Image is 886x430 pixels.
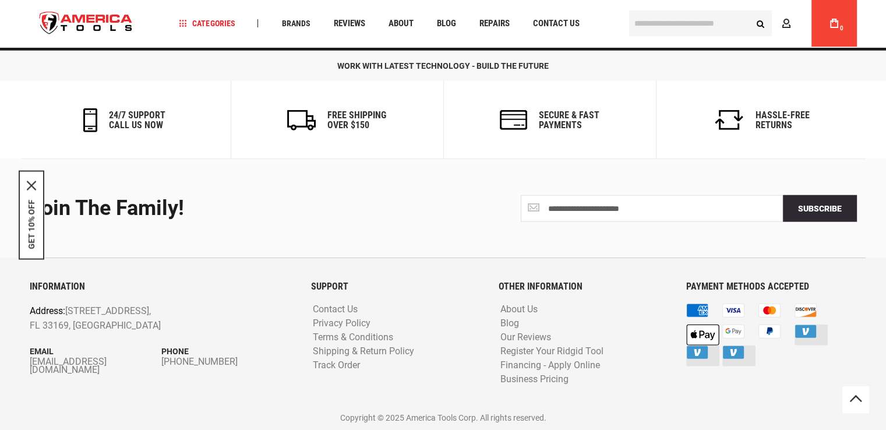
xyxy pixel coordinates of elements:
[532,19,579,28] span: Contact Us
[750,12,772,34] button: Search
[310,332,396,343] a: Terms & Conditions
[388,19,413,28] span: About
[281,19,310,27] span: Brands
[310,360,363,371] a: Track Order
[383,16,418,31] a: About
[310,318,373,329] a: Privacy Policy
[497,304,541,315] a: About Us
[30,2,143,45] a: store logo
[30,304,241,333] p: [STREET_ADDRESS], FL 33169, [GEOGRAPHIC_DATA]
[497,332,554,343] a: Our Reviews
[27,181,36,191] button: Close
[479,19,509,28] span: Repairs
[327,110,386,131] h6: Free Shipping Over $150
[276,16,315,31] a: Brands
[30,2,143,45] img: America Tools
[30,305,65,316] span: Address:
[174,16,240,31] a: Categories
[27,200,36,249] button: GET 10% OFF
[310,346,417,357] a: Shipping & Return Policy
[436,19,456,28] span: Blog
[658,14,886,430] iframe: LiveChat chat widget
[539,110,599,131] h6: secure & fast payments
[497,360,603,371] a: Financing - Apply Online
[527,16,584,31] a: Contact Us
[30,345,162,358] p: Email
[109,110,165,131] h6: 24/7 support call us now
[328,16,370,31] a: Reviews
[474,16,514,31] a: Repairs
[310,304,361,315] a: Contact Us
[30,197,435,220] div: Join the Family!
[497,318,522,329] a: Blog
[30,281,294,292] h6: INFORMATION
[431,16,461,31] a: Blog
[161,358,294,366] a: [PHONE_NUMBER]
[311,281,481,292] h6: SUPPORT
[27,181,36,191] svg: close icon
[497,346,606,357] a: Register Your Ridgid Tool
[179,19,235,27] span: Categories
[497,374,571,385] a: Business Pricing
[30,411,857,424] p: Copyright © 2025 America Tools Corp. All rights reserved.
[499,281,669,292] h6: OTHER INFORMATION
[30,358,162,374] a: [EMAIL_ADDRESS][DOMAIN_NAME]
[333,19,365,28] span: Reviews
[161,345,294,358] p: Phone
